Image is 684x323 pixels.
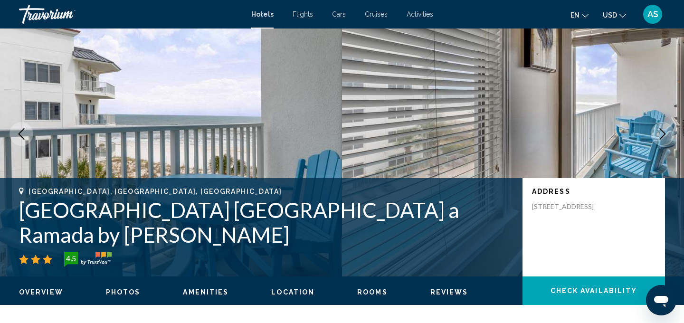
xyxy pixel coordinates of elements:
[106,288,141,296] button: Photos
[183,288,228,296] button: Amenities
[532,202,608,211] p: [STREET_ADDRESS]
[532,188,655,195] p: Address
[407,10,433,18] a: Activities
[365,10,388,18] a: Cruises
[19,5,242,24] a: Travorium
[61,253,80,264] div: 4.5
[570,11,579,19] span: en
[522,276,665,305] button: Check Availability
[570,8,589,22] button: Change language
[19,198,513,247] h1: [GEOGRAPHIC_DATA] [GEOGRAPHIC_DATA] a Ramada by [PERSON_NAME]
[551,287,637,295] span: Check Availability
[251,10,274,18] a: Hotels
[64,252,112,267] img: trustyou-badge-hor.svg
[603,11,617,19] span: USD
[651,122,674,146] button: Next image
[293,10,313,18] a: Flights
[271,288,314,296] button: Location
[28,188,282,195] span: [GEOGRAPHIC_DATA], [GEOGRAPHIC_DATA], [GEOGRAPHIC_DATA]
[430,288,468,296] button: Reviews
[9,122,33,146] button: Previous image
[603,8,626,22] button: Change currency
[647,9,658,19] span: AS
[646,285,676,315] iframe: Button to launch messaging window
[19,288,63,296] button: Overview
[357,288,388,296] button: Rooms
[332,10,346,18] a: Cars
[640,4,665,24] button: User Menu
